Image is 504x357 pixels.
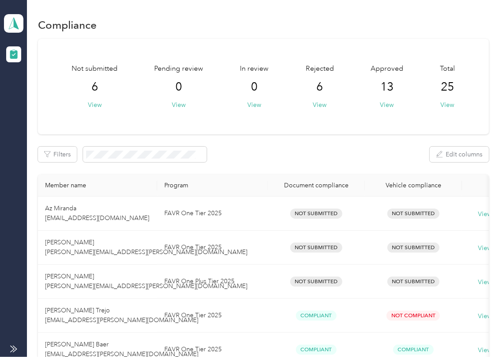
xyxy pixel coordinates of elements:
button: View [88,100,102,110]
span: Total [440,64,455,74]
button: View [440,100,454,110]
button: View [380,100,394,110]
span: Not Submitted [290,243,342,253]
span: Not Submitted [387,209,440,219]
iframe: Everlance-gr Chat Button Frame [455,308,504,357]
td: FAVR One Tier 2025 [157,197,268,231]
span: Not Submitted [387,243,440,253]
span: 6 [91,80,98,94]
h1: Compliance [38,20,97,30]
button: View [172,100,186,110]
td: FAVR One Tier 2025 [157,231,268,265]
span: Not Submitted [290,277,342,287]
div: Vehicle compliance [372,182,455,189]
span: Approved [371,64,403,74]
span: [PERSON_NAME] [PERSON_NAME][EMAIL_ADDRESS][PERSON_NAME][DOMAIN_NAME] [45,273,247,290]
span: 13 [380,80,394,94]
span: [PERSON_NAME] [PERSON_NAME][EMAIL_ADDRESS][PERSON_NAME][DOMAIN_NAME] [45,239,247,256]
button: View [313,100,326,110]
span: 6 [316,80,323,94]
span: Pending review [155,64,204,74]
span: Compliant [393,345,434,355]
span: In review [240,64,269,74]
span: 0 [176,80,182,94]
th: Member name [38,175,157,197]
span: Az Miranda [EMAIL_ADDRESS][DOMAIN_NAME] [45,205,149,222]
span: Not Compliant [387,311,440,321]
td: FAVR One Plus Tier 2025 [157,265,268,299]
button: View [248,100,261,110]
div: Document compliance [275,182,358,189]
span: Not submitted [72,64,118,74]
span: Not Submitted [387,277,440,287]
button: Edit columns [430,147,489,162]
span: [PERSON_NAME] Trejo [EMAIL_ADDRESS][PERSON_NAME][DOMAIN_NAME] [45,307,198,324]
span: Not Submitted [290,209,342,219]
th: Program [157,175,268,197]
span: 25 [441,80,454,94]
span: Rejected [306,64,334,74]
td: FAVR One Tier 2025 [157,299,268,333]
span: Compliant [296,311,337,321]
span: 0 [251,80,258,94]
button: Filters [38,147,77,162]
span: Compliant [296,345,337,355]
